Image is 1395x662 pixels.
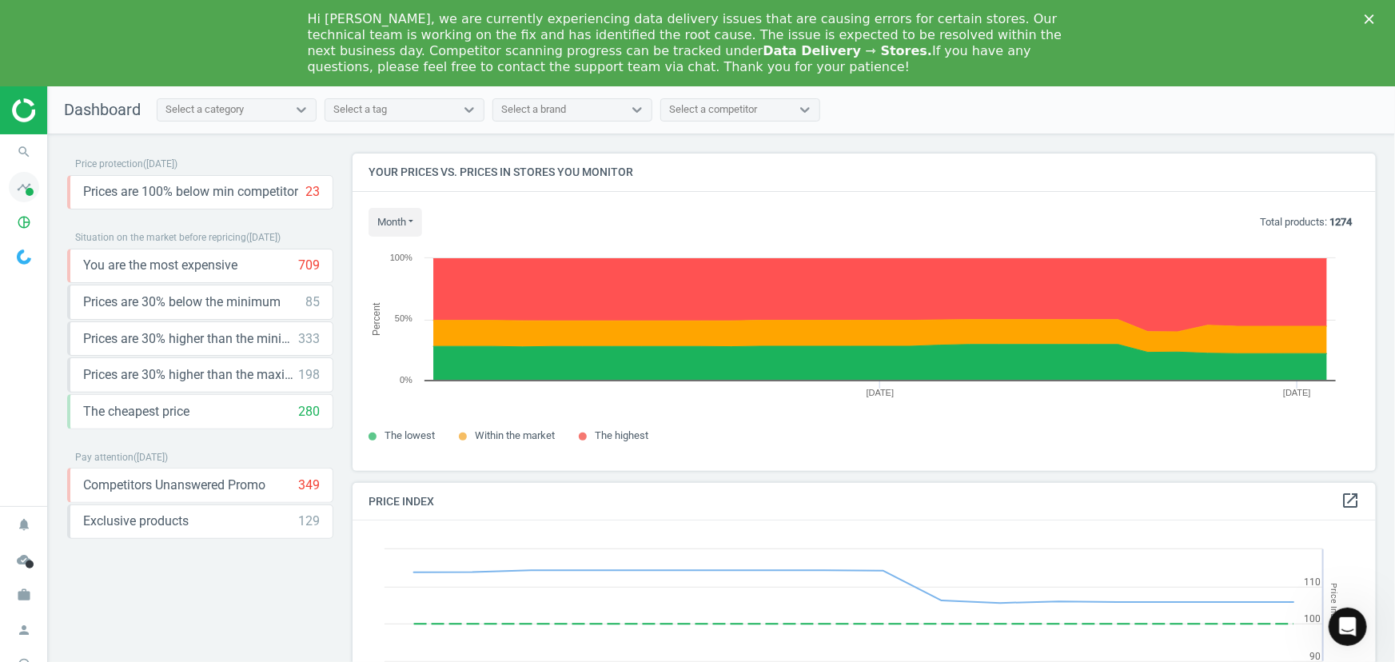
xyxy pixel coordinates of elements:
[83,330,298,348] span: Prices are 30% higher than the minimum
[12,98,126,122] img: ajHJNr6hYgQAAAAASUVORK5CYII=
[501,103,566,118] div: Select a brand
[64,100,141,119] span: Dashboard
[83,257,237,274] span: You are the most expensive
[400,375,413,385] text: 0%
[1329,584,1339,628] tspan: Price Index
[9,509,39,540] i: notifications
[475,429,555,441] span: Within the market
[9,544,39,575] i: cloud_done
[1341,491,1360,512] a: open_in_new
[83,293,281,311] span: Prices are 30% below the minimum
[9,615,39,645] i: person
[17,249,31,265] img: wGWNvw8QSZomAAAAABJRU5ErkJggg==
[83,477,265,494] span: Competitors Unanswered Promo
[595,429,648,441] span: The highest
[83,403,189,421] span: The cheapest price
[1329,216,1352,228] b: 1274
[1309,651,1321,662] text: 90
[298,403,320,421] div: 280
[9,137,39,167] i: search
[371,302,382,336] tspan: Percent
[1304,613,1321,624] text: 100
[1341,491,1360,510] i: open_in_new
[9,172,39,202] i: timeline
[143,158,177,169] span: ( [DATE] )
[1365,14,1381,24] div: Close
[669,103,757,118] div: Select a competitor
[305,293,320,311] div: 85
[385,429,435,441] span: The lowest
[1329,608,1367,646] iframe: Intercom live chat
[298,257,320,274] div: 709
[298,366,320,384] div: 198
[83,512,189,530] span: Exclusive products
[1283,388,1311,397] tspan: [DATE]
[395,313,413,323] text: 50%
[298,512,320,530] div: 129
[353,483,1376,520] h4: Price Index
[369,208,422,237] button: month
[390,253,413,262] text: 100%
[75,452,134,463] span: Pay attention
[867,388,895,397] tspan: [DATE]
[83,183,298,201] span: Prices are 100% below min competitor
[1304,576,1321,588] text: 110
[333,103,387,118] div: Select a tag
[763,43,932,58] b: Data Delivery ⇾ Stores.
[83,366,298,384] span: Prices are 30% higher than the maximal
[165,103,244,118] div: Select a category
[9,580,39,610] i: work
[75,158,143,169] span: Price protection
[298,330,320,348] div: 333
[308,11,1062,75] div: Hi [PERSON_NAME], we are currently experiencing data delivery issues that are causing errors for ...
[353,154,1376,191] h4: Your prices vs. prices in stores you monitor
[9,207,39,237] i: pie_chart_outlined
[246,232,281,243] span: ( [DATE] )
[134,452,168,463] span: ( [DATE] )
[298,477,320,494] div: 349
[1260,215,1352,229] p: Total products:
[75,232,246,243] span: Situation on the market before repricing
[305,183,320,201] div: 23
